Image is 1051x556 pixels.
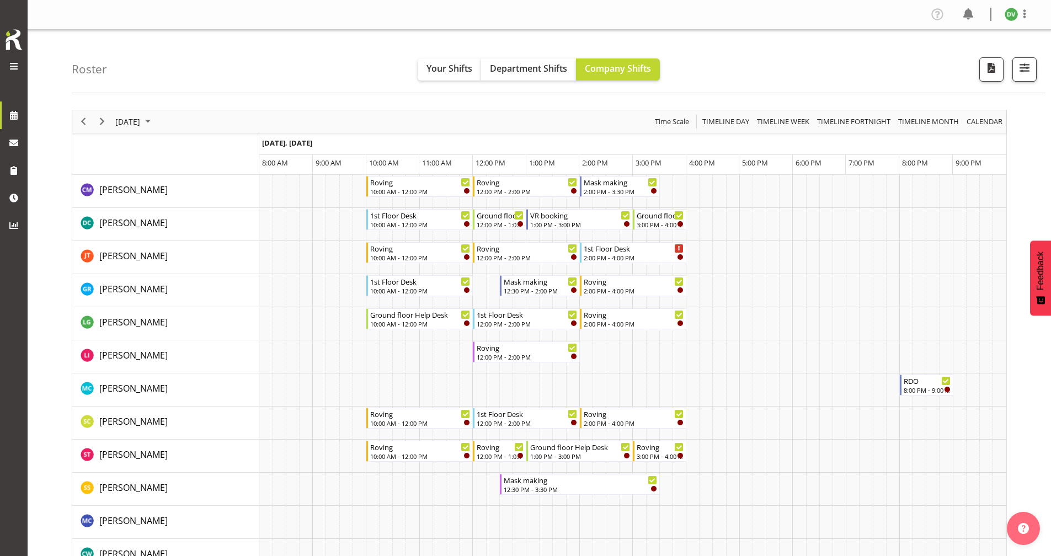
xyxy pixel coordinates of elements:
span: calendar [965,115,1004,129]
div: 10:00 AM - 12:00 PM [370,452,470,461]
div: Ground floor Help Desk [637,210,684,221]
div: Lisa Griffiths"s event - Ground floor Help Desk Begin From Sunday, September 28, 2025 at 10:00:00... [366,308,473,329]
div: Mask making [504,474,657,485]
div: 10:00 AM - 12:00 PM [370,220,470,229]
span: 12:00 PM [476,158,505,168]
div: 10:00 AM - 12:00 PM [370,253,470,262]
span: Timeline Month [897,115,960,129]
button: Month [965,115,1005,129]
div: 12:00 PM - 1:00 PM [477,452,524,461]
span: [PERSON_NAME] [99,515,168,527]
button: Fortnight [815,115,893,129]
a: [PERSON_NAME] [99,514,168,527]
div: Glen Tomlinson"s event - Roving Begin From Sunday, September 28, 2025 at 12:00:00 PM GMT+13:00 En... [473,242,579,263]
div: Saniya Thompson"s event - Roving Begin From Sunday, September 28, 2025 at 10:00:00 AM GMT+13:00 E... [366,441,473,462]
div: 2:00 PM - 4:00 PM [584,286,684,295]
div: Glen Tomlinson"s event - 1st Floor Desk Begin From Sunday, September 28, 2025 at 2:00:00 PM GMT+1... [580,242,686,263]
span: Timeline Week [756,115,810,129]
div: 2:00 PM - 3:30 PM [584,187,657,196]
button: Timeline Month [897,115,961,129]
div: RDO [904,375,951,386]
span: [DATE] [114,115,141,129]
button: Next [95,115,110,129]
div: Roving [370,243,470,254]
span: 3:00 PM [636,158,661,168]
div: Roving [584,408,684,419]
div: 1st Floor Desk [370,210,470,221]
div: Roving [477,342,577,353]
div: Roving [477,243,577,254]
div: 10:00 AM - 12:00 PM [370,419,470,427]
div: 2:00 PM - 4:00 PM [584,319,684,328]
a: [PERSON_NAME] [99,448,168,461]
td: Saranya Sarisa resource [72,473,259,506]
div: Mask making [584,177,657,188]
div: 12:30 PM - 2:00 PM [504,286,577,295]
span: Feedback [1036,252,1045,290]
div: VR booking [530,210,630,221]
div: Samuel Carter"s event - Roving Begin From Sunday, September 28, 2025 at 2:00:00 PM GMT+13:00 Ends... [580,408,686,429]
div: Roving [370,441,470,452]
div: previous period [74,110,93,133]
div: September 28, 2025 [111,110,157,133]
td: Saniya Thompson resource [72,440,259,473]
div: 12:00 PM - 1:00 PM [477,220,524,229]
button: Filter Shifts [1012,57,1037,82]
div: Chamique Mamolo"s event - Roving Begin From Sunday, September 28, 2025 at 12:00:00 PM GMT+13:00 E... [473,176,579,197]
span: Department Shifts [490,62,567,74]
img: Rosterit icon logo [3,28,25,52]
a: [PERSON_NAME] [99,249,168,263]
div: Grace Roscoe-Squires"s event - Roving Begin From Sunday, September 28, 2025 at 2:00:00 PM GMT+13:... [580,275,686,296]
div: 12:00 PM - 2:00 PM [477,187,577,196]
div: 12:00 PM - 2:00 PM [477,419,577,427]
div: Roving [637,441,684,452]
a: [PERSON_NAME] [99,382,168,395]
button: Timeline Week [755,115,812,129]
td: Aurora Catu resource [72,506,259,539]
div: 1st Floor Desk [584,243,684,254]
div: Chamique Mamolo"s event - Mask making Begin From Sunday, September 28, 2025 at 2:00:00 PM GMT+13:... [580,176,660,197]
div: 12:30 PM - 3:30 PM [504,485,657,494]
a: [PERSON_NAME] [99,183,168,196]
span: [PERSON_NAME] [99,349,168,361]
span: 9:00 PM [956,158,981,168]
div: Roving [370,408,470,419]
td: Donald Cunningham resource [72,208,259,241]
span: Timeline Fortnight [816,115,892,129]
span: 7:00 PM [849,158,874,168]
div: 1st Floor Desk [370,276,470,287]
span: 5:00 PM [742,158,768,168]
div: 1:00 PM - 3:00 PM [530,220,630,229]
a: [PERSON_NAME] [99,216,168,229]
div: Ground floor Help Desk [530,441,630,452]
div: Donald Cunningham"s event - VR booking Begin From Sunday, September 28, 2025 at 1:00:00 PM GMT+13... [526,209,633,230]
span: 1:00 PM [529,158,555,168]
div: Samuel Carter"s event - Roving Begin From Sunday, September 28, 2025 at 10:00:00 AM GMT+13:00 End... [366,408,473,429]
div: Saniya Thompson"s event - Roving Begin From Sunday, September 28, 2025 at 12:00:00 PM GMT+13:00 E... [473,441,526,462]
a: [PERSON_NAME] [99,282,168,296]
div: Saniya Thompson"s event - Roving Begin From Sunday, September 28, 2025 at 3:00:00 PM GMT+13:00 En... [633,441,686,462]
span: Your Shifts [426,62,472,74]
img: help-xxl-2.png [1018,523,1029,534]
span: 2:00 PM [582,158,608,168]
span: 8:00 PM [902,158,928,168]
button: September 2025 [114,115,156,129]
span: [PERSON_NAME] [99,316,168,328]
h4: Roster [72,63,107,76]
div: Michelle Cunningham"s event - RDO Begin From Sunday, September 28, 2025 at 8:00:00 PM GMT+13:00 E... [900,375,953,395]
span: [PERSON_NAME] [99,448,168,461]
div: Donald Cunningham"s event - Ground floor Help Desk Begin From Sunday, September 28, 2025 at 12:00... [473,209,526,230]
a: [PERSON_NAME] [99,316,168,329]
div: 10:00 AM - 12:00 PM [370,286,470,295]
td: Samuel Carter resource [72,407,259,440]
div: 12:00 PM - 2:00 PM [477,352,577,361]
span: Timeline Day [701,115,750,129]
span: [PERSON_NAME] [99,217,168,229]
span: 10:00 AM [369,158,399,168]
span: [DATE], [DATE] [262,138,312,148]
div: Roving [584,309,684,320]
div: 12:00 PM - 2:00 PM [477,319,577,328]
div: Ground floor Help Desk [370,309,470,320]
span: [PERSON_NAME] [99,415,168,427]
td: Lisa Griffiths resource [72,307,259,340]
